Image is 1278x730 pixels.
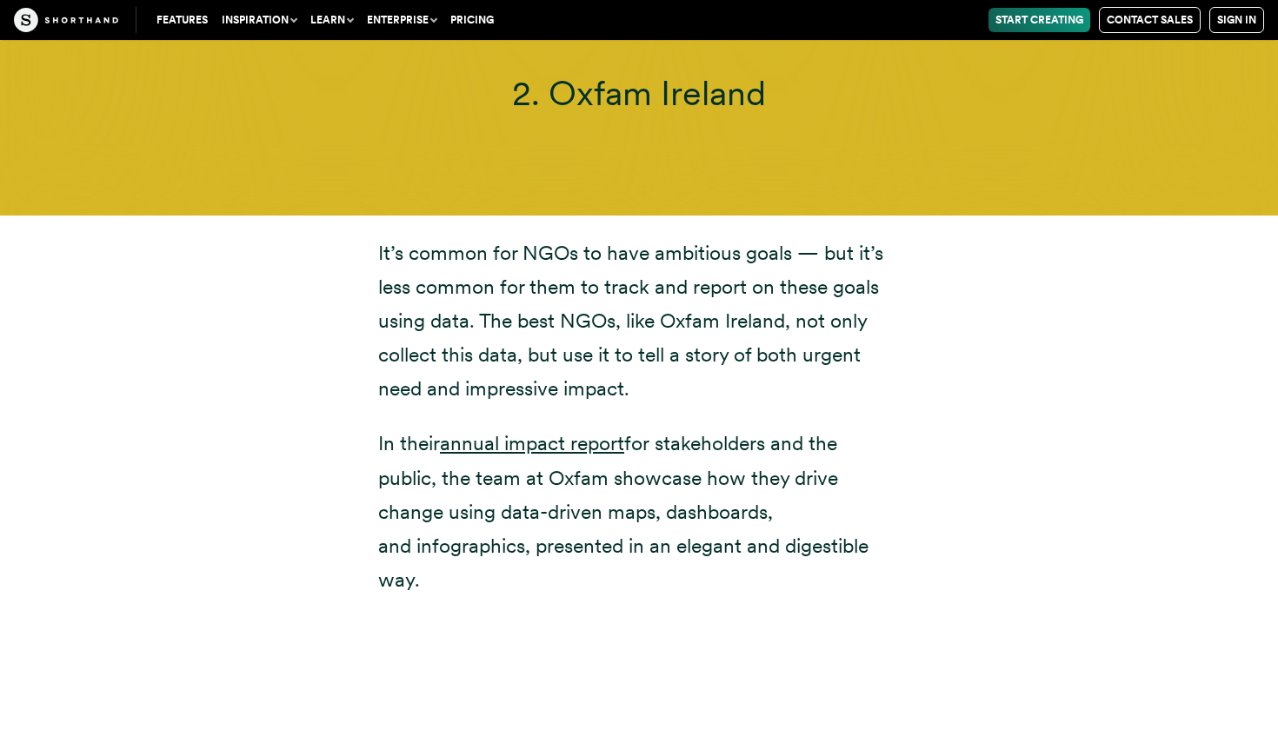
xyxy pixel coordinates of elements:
[440,431,624,455] a: annual impact report
[360,8,443,32] button: Enterprise
[443,8,501,32] a: Pricing
[378,427,900,596] p: In their for stakeholders and the public, the team at Oxfam showcase how they drive change using ...
[988,8,1090,32] a: Start Creating
[1209,7,1264,33] a: Sign in
[512,72,766,114] span: 2. Oxfam Ireland
[378,236,900,406] p: It’s common for NGOs to have ambitious goals — but it’s less common for them to track and report ...
[14,8,118,32] img: The Craft
[150,8,215,32] a: Features
[215,8,303,32] button: Inspiration
[303,8,360,32] button: Learn
[1099,7,1201,33] a: Contact Sales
